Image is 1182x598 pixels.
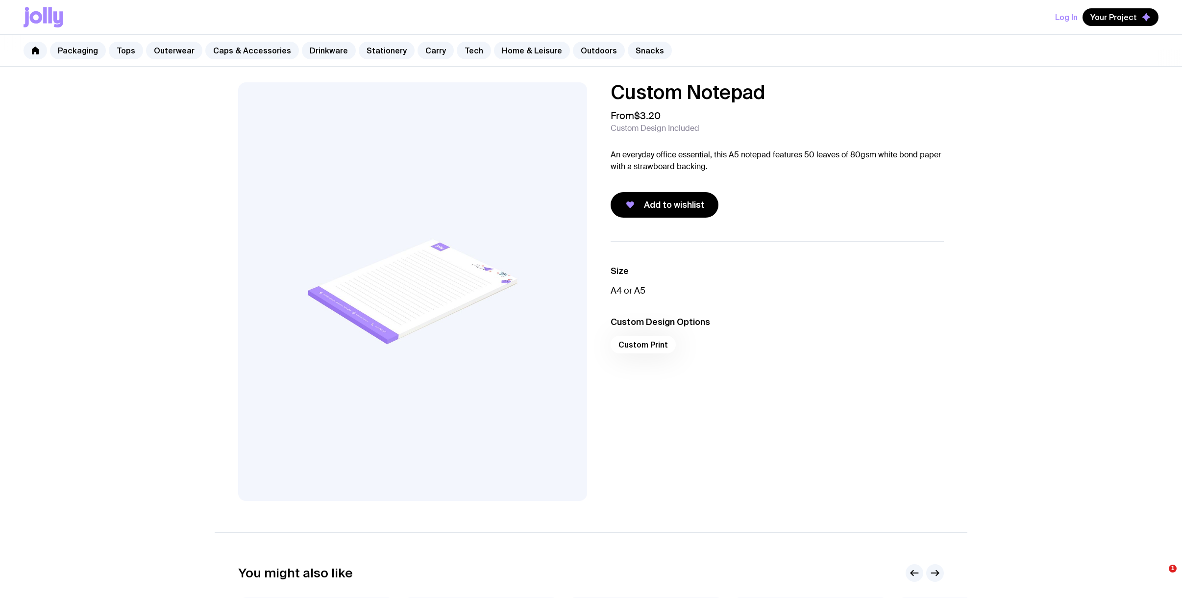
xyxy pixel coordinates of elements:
[573,42,625,59] a: Outdoors
[611,192,718,218] button: Add to wishlist
[205,42,299,59] a: Caps & Accessories
[418,42,454,59] a: Carry
[611,124,699,133] span: Custom Design Included
[1149,565,1172,588] iframe: Intercom live chat
[1090,12,1137,22] span: Your Project
[611,285,944,297] p: A4 or A5
[1169,565,1177,573] span: 1
[611,265,944,277] h3: Size
[611,110,661,122] span: From
[494,42,570,59] a: Home & Leisure
[109,42,143,59] a: Tops
[302,42,356,59] a: Drinkware
[611,82,944,102] h1: Custom Notepad
[611,316,944,328] h3: Custom Design Options
[628,42,672,59] a: Snacks
[1083,8,1158,26] button: Your Project
[457,42,491,59] a: Tech
[146,42,202,59] a: Outerwear
[238,566,353,580] h2: You might also like
[1055,8,1078,26] button: Log In
[644,199,705,211] span: Add to wishlist
[50,42,106,59] a: Packaging
[634,109,661,122] span: $3.20
[359,42,415,59] a: Stationery
[611,149,944,173] p: An everyday office essential, this A5 notepad features 50 leaves of 80gsm white bond paper with a...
